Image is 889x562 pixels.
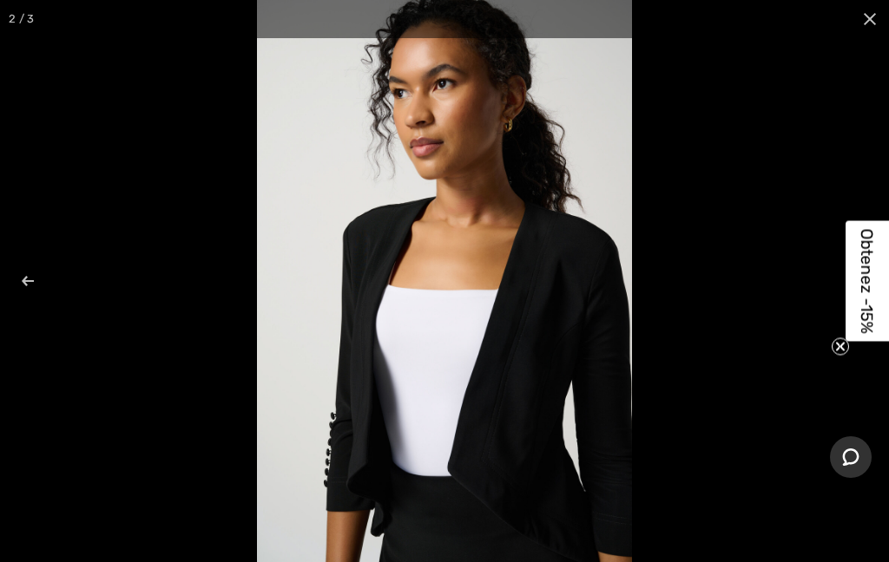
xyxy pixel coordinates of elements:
[846,221,889,342] div: Obtenez -15%Close teaser
[9,238,69,324] button: Previous (arrow left)
[858,229,878,334] span: Obtenez -15%
[832,338,849,356] button: Close teaser
[820,238,880,324] button: Next (arrow right)
[830,436,872,480] iframe: Ouvre un widget dans lequel vous pouvez chatter avec l’un de nos agents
